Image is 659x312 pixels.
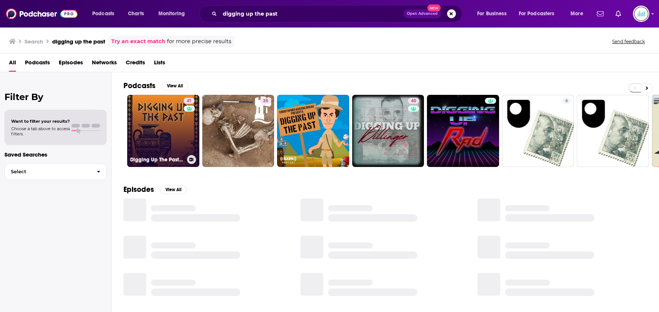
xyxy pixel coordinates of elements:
[4,91,107,102] h2: Filter By
[87,8,124,20] button: open menu
[161,81,188,90] button: View All
[570,9,583,19] span: More
[158,9,185,19] span: Monitoring
[427,4,441,12] span: New
[408,98,419,104] a: 40
[4,151,107,158] p: Saved Searches
[514,8,565,20] button: open menu
[25,38,43,45] h3: Search
[477,9,507,19] span: For Business
[633,6,649,22] img: User Profile
[633,6,649,22] span: Logged in as podglomerate
[562,98,571,104] a: 6
[160,185,187,194] button: View All
[123,81,155,90] h2: Podcasts
[130,157,184,163] h3: Digging Up The Past Podcast
[153,8,195,20] button: open menu
[220,8,404,20] input: Search podcasts, credits, & more...
[407,12,438,16] span: Open Advanced
[352,95,424,167] a: 40
[565,8,592,20] button: open menu
[123,185,154,194] h2: Episodes
[260,98,271,104] a: 35
[11,119,70,124] span: Want to filter your results?
[502,95,574,167] a: 6
[202,95,274,167] a: 35
[206,5,469,22] div: Search podcasts, credits, & more...
[127,95,199,167] a: 41Digging Up The Past Podcast
[6,7,77,21] img: Podchaser - Follow, Share and Rate Podcasts
[128,9,144,19] span: Charts
[111,37,165,46] a: Try an exact match
[92,57,117,72] a: Networks
[9,57,16,72] a: All
[610,38,647,45] button: Send feedback
[154,57,165,72] a: Lists
[167,37,231,46] span: for more precise results
[4,163,107,180] button: Select
[25,57,50,72] a: Podcasts
[123,8,148,20] a: Charts
[263,97,268,105] span: 35
[52,38,105,45] h3: digging up the past
[123,185,187,194] a: EpisodesView All
[594,7,607,20] a: Show notifications dropdown
[565,97,568,105] span: 6
[11,126,70,136] span: Choose a tab above to access filters.
[187,97,192,105] span: 41
[5,169,91,174] span: Select
[411,97,416,105] span: 40
[59,57,83,72] a: Episodes
[613,7,624,20] a: Show notifications dropdown
[404,9,441,18] button: Open AdvancedNew
[519,9,554,19] span: For Podcasters
[472,8,516,20] button: open menu
[126,57,145,72] a: Credits
[92,9,114,19] span: Podcasts
[123,81,188,90] a: PodcastsView All
[633,6,649,22] button: Show profile menu
[184,98,195,104] a: 41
